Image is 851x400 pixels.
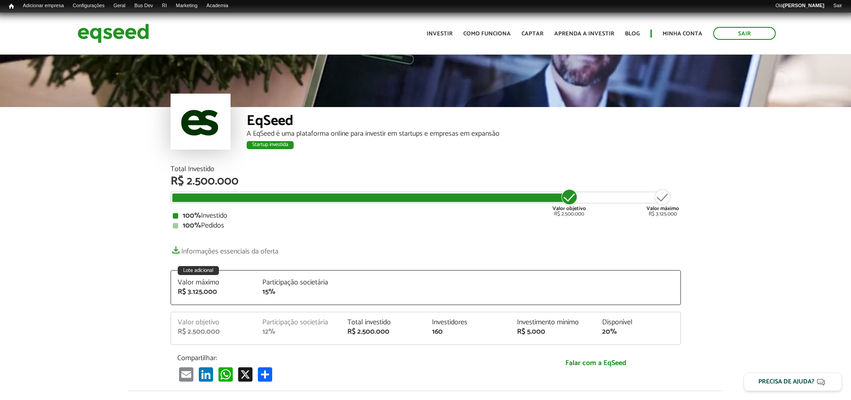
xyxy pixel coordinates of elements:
[178,288,249,296] div: R$ 3.125.000
[663,31,702,37] a: Minha conta
[517,354,674,372] a: Falar com a EqSeed
[771,2,829,9] a: Olá[PERSON_NAME]
[262,288,334,296] div: 15%
[522,31,543,37] a: Captar
[256,367,274,382] a: Compartilhar
[130,2,158,9] a: Bus Dev
[829,2,847,9] a: Sair
[552,204,586,213] strong: Valor objetivo
[247,130,681,138] div: A EqSeed é uma plataforma online para investir em startups e empresas em expansão
[4,2,18,11] a: Início
[171,166,681,173] div: Total Investido
[77,22,149,45] img: EqSeed
[783,3,824,8] strong: [PERSON_NAME]
[202,2,233,9] a: Academia
[602,328,674,335] div: 20%
[427,31,453,37] a: Investir
[173,212,679,219] div: Investido
[432,328,504,335] div: 160
[432,319,504,326] div: Investidores
[9,3,14,9] span: Início
[713,27,776,40] a: Sair
[517,328,589,335] div: R$ 5.000
[463,31,511,37] a: Como funciona
[109,2,130,9] a: Geral
[217,367,235,382] a: WhatsApp
[178,319,249,326] div: Valor objetivo
[262,319,334,326] div: Participação societária
[171,2,202,9] a: Marketing
[177,367,195,382] a: Email
[177,354,504,362] p: Compartilhar:
[262,279,334,286] div: Participação societária
[18,2,68,9] a: Adicionar empresa
[247,114,681,130] div: EqSeed
[347,328,419,335] div: R$ 2.500.000
[517,319,589,326] div: Investimento mínimo
[554,31,614,37] a: Aprenda a investir
[68,2,109,9] a: Configurações
[178,266,219,275] div: Lote adicional
[602,319,674,326] div: Disponível
[236,367,254,382] a: X
[247,141,294,149] div: Startup investida
[625,31,640,37] a: Blog
[173,222,679,229] div: Pedidos
[197,367,215,382] a: LinkedIn
[183,210,201,222] strong: 100%
[178,328,249,335] div: R$ 2.500.000
[552,188,586,217] div: R$ 2.500.000
[178,279,249,286] div: Valor máximo
[171,243,278,255] a: Informações essenciais da oferta
[158,2,171,9] a: RI
[171,176,681,187] div: R$ 2.500.000
[347,319,419,326] div: Total investido
[262,328,334,335] div: 12%
[646,204,679,213] strong: Valor máximo
[646,188,679,217] div: R$ 3.125.000
[183,219,201,232] strong: 100%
